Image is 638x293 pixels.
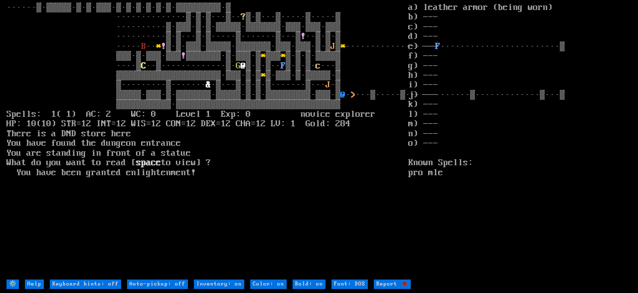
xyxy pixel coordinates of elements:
font: ! [161,41,166,51]
input: Help [25,280,44,289]
stats: a) leather armor (being worn) b) --- c) --- d) --- e) --- f) --- g) --- h) --- i) --- j) --- k) -... [408,3,632,279]
font: ? [241,12,246,22]
font: F [281,61,286,71]
font: J [325,80,330,90]
font: @ [241,61,246,71]
input: Inventory: on [194,280,244,289]
input: Color: on [250,280,287,289]
font: C [141,61,146,71]
font: B [141,41,146,51]
input: ⚙️ [6,280,19,289]
b: space [136,158,161,168]
input: Bold: on [293,280,325,289]
font: @ [340,90,345,100]
font: c [316,61,320,71]
input: Auto-pickup: off [127,280,188,289]
font: J [330,41,335,51]
larn: ······▒·▒▒▒▒▒·▒·▒·▒▒▒·▒·▒·▒·▒·▒·▒·▒▒▒▒▒▒▒▒▒·▒ ··············▒·▒·▒···▒·· ▒·▒···▒·····▒·····▒ ·····... [6,3,408,279]
font: > [350,90,355,100]
font: G [236,61,241,71]
input: Keyboard hints: off [50,280,121,289]
font: ! [301,31,306,41]
font: & [206,80,211,90]
input: Report 🐞 [374,280,411,289]
font: ! [181,51,186,61]
input: Font: DOS [331,280,368,289]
